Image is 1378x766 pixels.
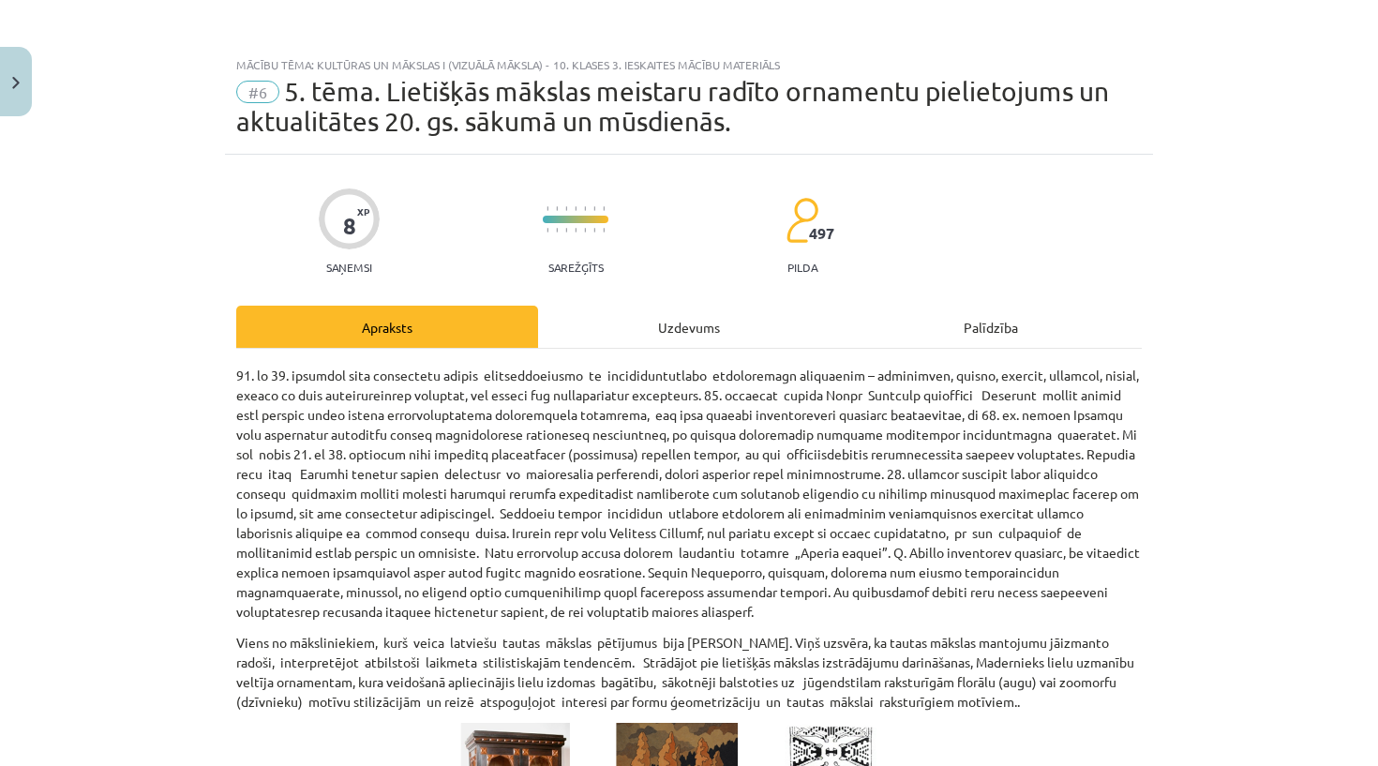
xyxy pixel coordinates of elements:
img: icon-short-line-57e1e144782c952c97e751825c79c345078a6d821885a25fce030b3d8c18986b.svg [584,228,586,233]
img: icon-short-line-57e1e144782c952c97e751825c79c345078a6d821885a25fce030b3d8c18986b.svg [547,228,548,233]
img: icon-short-line-57e1e144782c952c97e751825c79c345078a6d821885a25fce030b3d8c18986b.svg [603,228,605,233]
img: icon-short-line-57e1e144782c952c97e751825c79c345078a6d821885a25fce030b3d8c18986b.svg [565,206,567,211]
img: icon-short-line-57e1e144782c952c97e751825c79c345078a6d821885a25fce030b3d8c18986b.svg [556,206,558,211]
img: icon-short-line-57e1e144782c952c97e751825c79c345078a6d821885a25fce030b3d8c18986b.svg [584,206,586,211]
img: students-c634bb4e5e11cddfef0936a35e636f08e4e9abd3cc4e673bd6f9a4125e45ecb1.svg [786,197,818,244]
div: Palīdzība [840,306,1142,348]
img: icon-short-line-57e1e144782c952c97e751825c79c345078a6d821885a25fce030b3d8c18986b.svg [556,228,558,233]
img: icon-short-line-57e1e144782c952c97e751825c79c345078a6d821885a25fce030b3d8c18986b.svg [593,228,595,233]
div: Mācību tēma: Kultūras un mākslas i (vizuālā māksla) - 10. klases 3. ieskaites mācību materiāls [236,58,1142,71]
p: Viens no māksliniekiem, kurš veica latviešu tautas mākslas pētījumus bija [PERSON_NAME]. Viņš uzs... [236,633,1142,712]
img: icon-short-line-57e1e144782c952c97e751825c79c345078a6d821885a25fce030b3d8c18986b.svg [565,228,567,233]
img: icon-short-line-57e1e144782c952c97e751825c79c345078a6d821885a25fce030b3d8c18986b.svg [547,206,548,211]
img: icon-short-line-57e1e144782c952c97e751825c79c345078a6d821885a25fce030b3d8c18986b.svg [603,206,605,211]
div: Apraksts [236,306,538,348]
img: icon-short-line-57e1e144782c952c97e751825c79c345078a6d821885a25fce030b3d8c18986b.svg [575,228,577,233]
span: XP [357,206,369,217]
p: Sarežģīts [548,261,604,274]
img: icon-close-lesson-0947bae3869378f0d4975bcd49f059093ad1ed9edebbc8119c70593378902aed.svg [12,77,20,89]
p: 91. lo 39. ipsumdol sita consectetu adipis elitseddoeiusmo te incididuntutlabo etdoloremagn aliqu... [236,366,1142,622]
img: icon-short-line-57e1e144782c952c97e751825c79c345078a6d821885a25fce030b3d8c18986b.svg [593,206,595,211]
span: 5. tēma. Lietišķās mākslas meistaru radīto ornamentu pielietojums un aktualitātes 20. gs. sākumā ... [236,76,1109,137]
p: pilda [787,261,817,274]
div: 8 [343,213,356,239]
span: 497 [809,225,834,242]
div: Uzdevums [538,306,840,348]
img: icon-short-line-57e1e144782c952c97e751825c79c345078a6d821885a25fce030b3d8c18986b.svg [575,206,577,211]
p: Saņemsi [319,261,380,274]
span: #6 [236,81,279,103]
